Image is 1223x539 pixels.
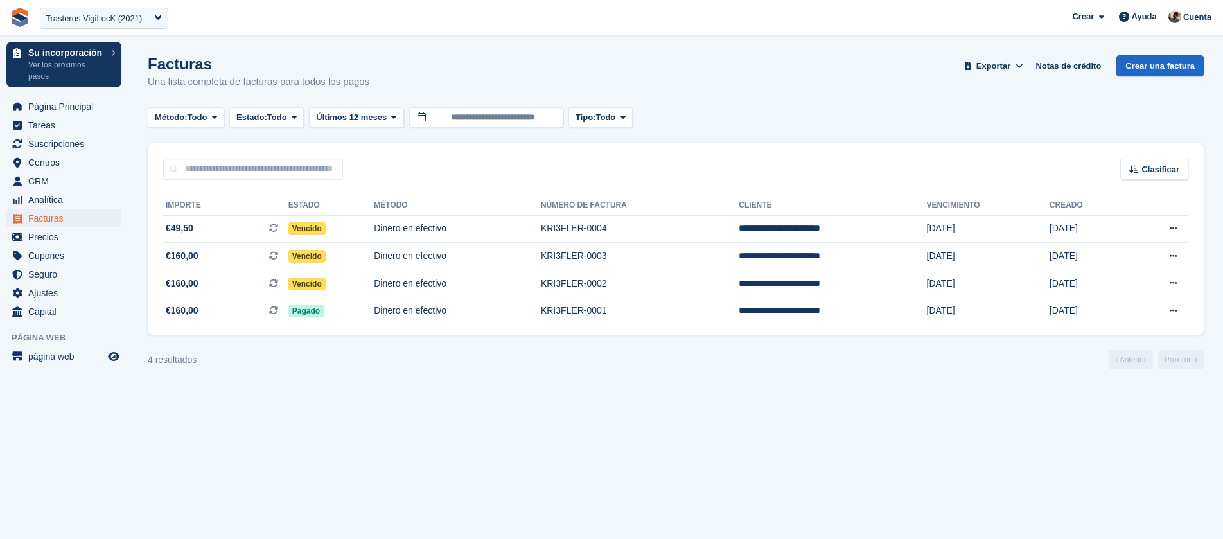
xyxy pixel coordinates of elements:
[374,270,541,297] td: Dinero en efectivo
[28,59,105,82] p: Ver los próximos pasos
[28,265,105,283] span: Seguro
[166,249,198,263] span: €160,00
[1050,195,1127,216] th: Creado
[568,107,633,128] button: Tipo: Todo
[229,107,304,128] button: Estado: Todo
[316,111,387,124] span: Últimos 12 meses
[6,154,121,172] a: menu
[309,107,404,128] button: Últimos 12 meses
[541,297,739,324] td: KRI3FLER-0001
[288,250,326,263] span: Vencido
[28,209,105,227] span: Facturas
[927,297,1050,324] td: [DATE]
[163,195,288,216] th: Importe
[28,116,105,134] span: Tareas
[541,270,739,297] td: KRI3FLER-0002
[288,305,324,317] span: Pagado
[28,284,105,302] span: Ajustes
[374,195,541,216] th: Método
[374,243,541,270] td: Dinero en efectivo
[962,55,1026,76] button: Exportar
[1158,350,1204,369] a: Próximo
[1132,10,1157,23] span: Ayuda
[6,209,121,227] a: menu
[1109,350,1153,369] a: Anterior
[28,348,105,366] span: página web
[106,349,121,364] a: Vista previa de la tienda
[976,60,1010,73] span: Exportar
[6,303,121,321] a: menu
[288,222,326,235] span: Vencido
[155,111,188,124] span: Método:
[541,195,739,216] th: Número de factura
[166,277,198,290] span: €160,00
[12,331,128,344] span: Página web
[6,98,121,116] a: menu
[6,265,121,283] a: menu
[1072,10,1094,23] span: Crear
[28,303,105,321] span: Capital
[1106,350,1206,369] nav: Page
[148,55,369,73] h1: Facturas
[1050,243,1127,270] td: [DATE]
[1168,10,1181,23] img: Patrick Blanc
[1141,163,1179,176] span: Clasificar
[541,243,739,270] td: KRI3FLER-0003
[1116,55,1204,76] a: Crear una factura
[927,243,1050,270] td: [DATE]
[28,98,105,116] span: Página Principal
[148,75,369,89] p: Una lista completa de facturas para todos los pagos
[6,191,121,209] a: menu
[6,228,121,246] a: menu
[148,107,224,128] button: Método: Todo
[28,247,105,265] span: Cupones
[28,154,105,172] span: Centros
[595,111,615,124] span: Todo
[288,195,374,216] th: Estado
[6,172,121,190] a: menu
[288,278,326,290] span: Vencido
[541,215,739,243] td: KRI3FLER-0004
[1050,297,1127,324] td: [DATE]
[1050,270,1127,297] td: [DATE]
[28,191,105,209] span: Analítica
[576,111,596,124] span: Tipo:
[166,222,193,235] span: €49,50
[374,215,541,243] td: Dinero en efectivo
[28,48,105,57] p: Su incorporación
[927,195,1050,216] th: Vencimiento
[28,172,105,190] span: CRM
[236,111,267,124] span: Estado:
[6,284,121,302] a: menu
[6,42,121,87] a: Su incorporación Ver los próximos pasos
[267,111,287,124] span: Todo
[739,195,926,216] th: Cliente
[374,297,541,324] td: Dinero en efectivo
[1050,215,1127,243] td: [DATE]
[166,304,198,317] span: €160,00
[148,353,197,367] div: 4 resultados
[46,12,142,25] div: Trasteros VigiLocK (2021)
[6,116,121,134] a: menu
[927,215,1050,243] td: [DATE]
[6,135,121,153] a: menu
[1183,11,1211,24] span: Cuenta
[188,111,207,124] span: Todo
[927,270,1050,297] td: [DATE]
[6,247,121,265] a: menu
[28,228,105,246] span: Precios
[28,135,105,153] span: Suscripciones
[10,8,30,27] img: stora-icon-8386f47178a22dfd0bd8f6a31ec36ba5ce8667c1dd55bd0f319d3a0aa187defe.svg
[6,348,121,366] a: menú
[1030,55,1106,76] a: Notas de crédito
